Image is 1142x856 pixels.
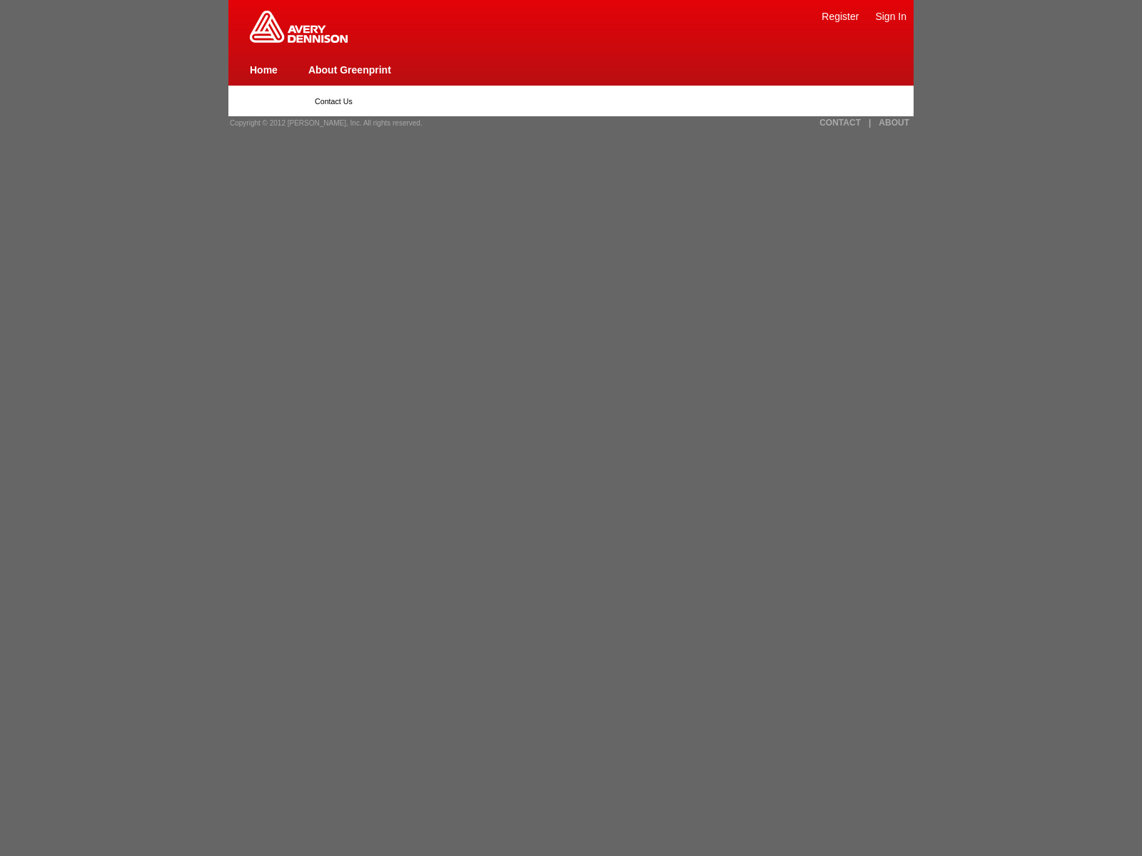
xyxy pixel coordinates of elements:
span: Copyright © 2012 [PERSON_NAME], Inc. All rights reserved. [230,119,423,127]
img: Home [250,11,348,43]
a: Home [250,64,278,76]
a: ABOUT [879,118,909,128]
a: Register [822,11,859,22]
a: | [869,118,871,128]
a: Sign In [875,11,906,22]
a: About Greenprint [308,64,391,76]
a: CONTACT [819,118,861,128]
a: Greenprint [250,36,348,44]
p: Contact Us [315,97,827,106]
